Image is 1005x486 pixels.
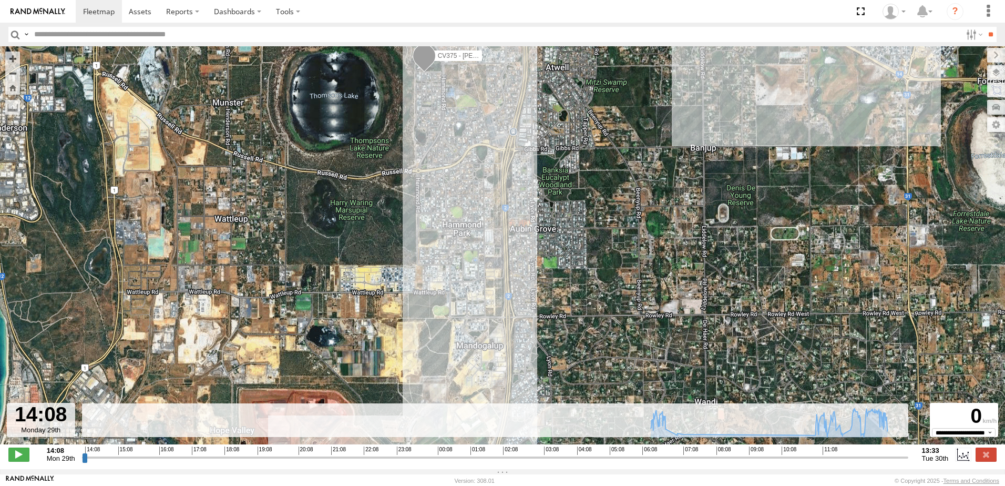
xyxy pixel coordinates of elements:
[11,8,65,15] img: rand-logo.svg
[85,447,100,455] span: 14:08
[947,3,963,20] i: ?
[47,447,75,454] strong: 14:08
[5,100,20,115] label: Measure
[922,447,949,454] strong: 13:33
[782,447,796,455] span: 10:08
[544,447,559,455] span: 03:08
[962,27,985,42] label: Search Filter Options
[6,475,54,486] a: Visit our Website
[931,404,997,428] div: 0
[192,447,207,455] span: 17:08
[922,454,949,462] span: Tue 30th Sep 2025
[47,454,75,462] span: Mon 29th Sep 2025
[470,447,485,455] span: 01:08
[159,447,174,455] span: 16:08
[224,447,239,455] span: 18:08
[895,478,999,484] div: © Copyright 2025 -
[683,447,698,455] span: 07:08
[438,447,453,455] span: 00:08
[22,27,30,42] label: Search Query
[258,447,272,455] span: 19:08
[5,66,20,80] button: Zoom out
[118,447,133,455] span: 15:08
[642,447,657,455] span: 06:08
[364,447,378,455] span: 22:08
[299,447,313,455] span: 20:08
[944,478,999,484] a: Terms and Conditions
[5,80,20,95] button: Zoom Home
[577,447,592,455] span: 04:08
[455,478,495,484] div: Version: 308.01
[716,447,731,455] span: 08:08
[5,52,20,66] button: Zoom in
[331,447,346,455] span: 21:08
[823,447,837,455] span: 11:08
[610,447,624,455] span: 05:08
[8,448,29,461] label: Play/Stop
[397,447,412,455] span: 23:08
[438,52,515,59] span: CV375 - [PERSON_NAME]
[879,4,909,19] div: Sean Cosgriff
[976,448,997,461] label: Close
[503,447,518,455] span: 02:08
[749,447,764,455] span: 09:08
[987,117,1005,132] label: Map Settings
